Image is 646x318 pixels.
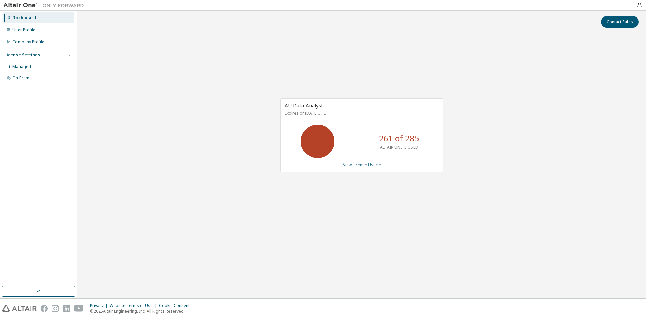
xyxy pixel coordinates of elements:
p: ALTAIR UNITS USED [380,144,418,150]
div: Dashboard [12,15,36,21]
img: Altair One [3,2,87,9]
div: User Profile [12,27,35,33]
img: altair_logo.svg [2,305,37,312]
div: On Prem [12,75,29,81]
div: Website Terms of Use [110,303,159,308]
span: AU Data Analyst [285,102,323,109]
button: Contact Sales [601,16,639,28]
div: Company Profile [12,39,44,45]
img: youtube.svg [74,305,84,312]
img: linkedin.svg [63,305,70,312]
div: Cookie Consent [159,303,194,308]
img: facebook.svg [41,305,48,312]
a: View License Usage [343,162,381,168]
p: 261 of 285 [379,133,419,144]
p: © 2025 Altair Engineering, Inc. All Rights Reserved. [90,308,194,314]
div: License Settings [4,52,40,58]
img: instagram.svg [52,305,59,312]
div: Privacy [90,303,110,308]
div: Managed [12,64,31,69]
p: Expires on [DATE] UTC [285,110,437,116]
